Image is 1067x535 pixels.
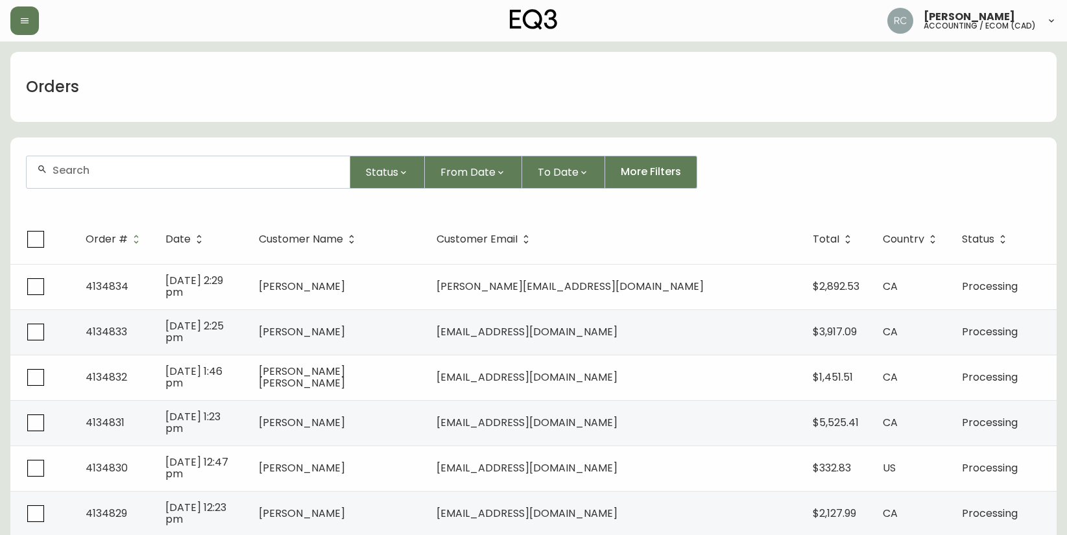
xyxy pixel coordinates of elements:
[883,506,898,521] span: CA
[605,156,697,189] button: More Filters
[813,460,851,475] span: $332.83
[621,165,681,179] span: More Filters
[962,279,1018,294] span: Processing
[883,460,896,475] span: US
[962,235,994,243] span: Status
[962,370,1018,385] span: Processing
[883,370,898,385] span: CA
[53,164,339,176] input: Search
[165,409,221,436] span: [DATE] 1:23 pm
[366,164,398,180] span: Status
[437,279,704,294] span: [PERSON_NAME][EMAIL_ADDRESS][DOMAIN_NAME]
[259,506,345,521] span: [PERSON_NAME]
[259,364,345,390] span: [PERSON_NAME] [PERSON_NAME]
[538,164,579,180] span: To Date
[813,370,853,385] span: $1,451.51
[962,460,1018,475] span: Processing
[522,156,605,189] button: To Date
[86,460,128,475] span: 4134830
[86,506,127,521] span: 4134829
[440,164,496,180] span: From Date
[86,235,128,243] span: Order #
[86,324,127,339] span: 4134833
[887,8,913,34] img: f4ba4e02bd060be8f1386e3ca455bd0e
[165,233,208,245] span: Date
[165,500,226,527] span: [DATE] 12:23 pm
[813,324,857,339] span: $3,917.09
[259,279,345,294] span: [PERSON_NAME]
[813,506,856,521] span: $2,127.99
[437,324,617,339] span: [EMAIL_ADDRESS][DOMAIN_NAME]
[165,235,191,243] span: Date
[165,273,223,300] span: [DATE] 2:29 pm
[259,415,345,430] span: [PERSON_NAME]
[165,318,224,345] span: [DATE] 2:25 pm
[883,235,924,243] span: Country
[883,233,941,245] span: Country
[86,279,128,294] span: 4134834
[510,9,558,30] img: logo
[813,279,859,294] span: $2,892.53
[259,233,360,245] span: Customer Name
[259,235,343,243] span: Customer Name
[962,415,1018,430] span: Processing
[962,233,1011,245] span: Status
[813,235,839,243] span: Total
[86,233,145,245] span: Order #
[437,506,617,521] span: [EMAIL_ADDRESS][DOMAIN_NAME]
[924,22,1036,30] h5: accounting / ecom (cad)
[437,460,617,475] span: [EMAIL_ADDRESS][DOMAIN_NAME]
[924,12,1015,22] span: [PERSON_NAME]
[259,324,345,339] span: [PERSON_NAME]
[259,460,345,475] span: [PERSON_NAME]
[883,324,898,339] span: CA
[165,455,228,481] span: [DATE] 12:47 pm
[883,415,898,430] span: CA
[350,156,425,189] button: Status
[883,279,898,294] span: CA
[962,506,1018,521] span: Processing
[962,324,1018,339] span: Processing
[86,370,127,385] span: 4134832
[425,156,522,189] button: From Date
[86,415,125,430] span: 4134831
[165,364,222,390] span: [DATE] 1:46 pm
[437,235,518,243] span: Customer Email
[437,415,617,430] span: [EMAIL_ADDRESS][DOMAIN_NAME]
[813,233,856,245] span: Total
[437,370,617,385] span: [EMAIL_ADDRESS][DOMAIN_NAME]
[813,415,859,430] span: $5,525.41
[437,233,534,245] span: Customer Email
[26,76,79,98] h1: Orders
